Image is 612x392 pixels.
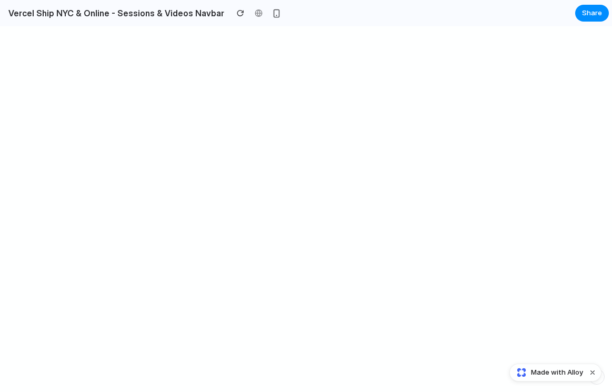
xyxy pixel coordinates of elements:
span: Made with Alloy [531,367,583,378]
button: Share [575,5,609,22]
a: Made with Alloy [510,367,584,378]
button: Dismiss watermark [586,366,599,379]
h2: Vercel Ship NYC & Online - Sessions & Videos Navbar [4,7,224,19]
span: Share [582,8,602,18]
